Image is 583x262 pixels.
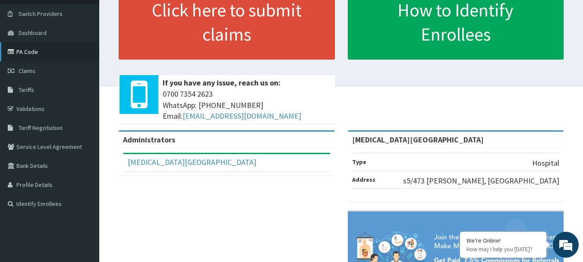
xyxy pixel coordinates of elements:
[163,78,280,88] b: If you have any issue, reach us on:
[128,157,256,167] a: [MEDICAL_DATA][GEOGRAPHIC_DATA]
[16,43,35,65] img: d_794563401_company_1708531726252_794563401
[466,237,540,244] div: We're Online!
[50,77,119,164] span: We're online!
[352,135,484,145] strong: [MEDICAL_DATA][GEOGRAPHIC_DATA]
[19,124,63,132] span: Tariff Negotiation
[163,88,331,122] span: 0700 7354 2623 WhatsApp: [PHONE_NUMBER] Email:
[352,176,375,183] b: Address
[4,172,164,202] textarea: Type your message and hit 'Enter'
[142,4,162,25] div: Minimize live chat window
[45,48,145,60] div: Chat with us now
[403,175,559,186] p: s5/473 [PERSON_NAME], [GEOGRAPHIC_DATA]
[183,111,301,121] a: [EMAIL_ADDRESS][DOMAIN_NAME]
[532,158,559,169] p: Hospital
[352,158,366,166] b: Type
[19,10,63,18] span: Switch Providers
[19,86,34,94] span: Tariffs
[19,67,35,75] span: Claims
[19,29,47,37] span: Dashboard
[123,135,175,145] b: Administrators
[466,246,540,253] p: How may I help you today?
